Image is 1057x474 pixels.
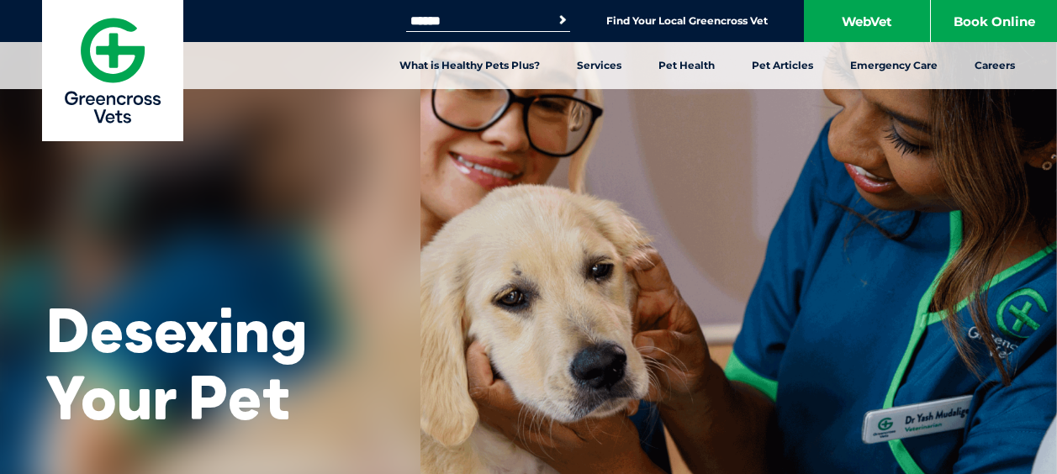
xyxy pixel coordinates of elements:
[558,42,640,89] a: Services
[733,42,832,89] a: Pet Articles
[606,14,768,28] a: Find Your Local Greencross Vet
[554,12,571,29] button: Search
[46,297,374,429] h1: Desexing Your Pet
[640,42,733,89] a: Pet Health
[832,42,956,89] a: Emergency Care
[956,42,1033,89] a: Careers
[381,42,558,89] a: What is Healthy Pets Plus?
